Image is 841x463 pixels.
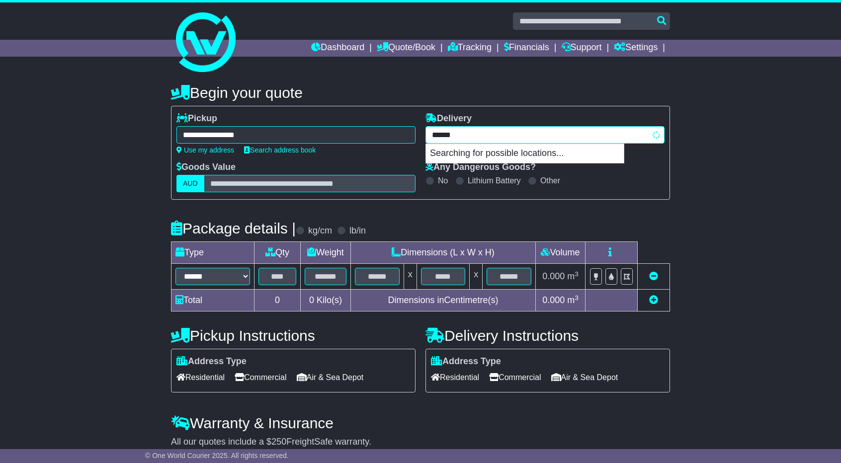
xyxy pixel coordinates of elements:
[425,162,536,173] label: Any Dangerous Goods?
[176,162,236,173] label: Goods Value
[425,126,665,144] typeahead: Please provide city
[349,226,366,236] label: lb/in
[271,437,286,447] span: 250
[540,176,560,185] label: Other
[567,295,579,305] span: m
[425,327,670,344] h4: Delivery Instructions
[425,113,472,124] label: Delivery
[575,294,579,302] sup: 3
[309,295,314,305] span: 0
[649,295,658,305] a: Add new item
[350,242,535,264] td: Dimensions (L x W x H)
[470,264,483,290] td: x
[431,370,479,385] span: Residential
[551,370,618,385] span: Air & Sea Depot
[426,144,624,163] p: Searching for possible locations...
[297,370,364,385] span: Air & Sea Depot
[404,264,417,290] td: x
[489,370,541,385] span: Commercial
[244,146,316,154] a: Search address book
[176,146,234,154] a: Use my address
[171,437,670,448] div: All our quotes include a $ FreightSafe warranty.
[171,84,670,101] h4: Begin your quote
[448,40,492,57] a: Tracking
[171,220,296,236] h4: Package details |
[614,40,658,57] a: Settings
[542,271,565,281] span: 0.000
[235,370,286,385] span: Commercial
[301,242,351,264] td: Weight
[176,356,247,367] label: Address Type
[171,415,670,431] h4: Warranty & Insurance
[567,271,579,281] span: m
[254,290,301,311] td: 0
[438,176,448,185] label: No
[171,242,254,264] td: Type
[171,327,416,344] h4: Pickup Instructions
[350,290,535,311] td: Dimensions in Centimetre(s)
[468,176,521,185] label: Lithium Battery
[649,271,658,281] a: Remove this item
[145,452,289,460] span: © One World Courier 2025. All rights reserved.
[311,40,364,57] a: Dashboard
[254,242,301,264] td: Qty
[575,270,579,278] sup: 3
[562,40,602,57] a: Support
[176,175,204,192] label: AUD
[301,290,351,311] td: Kilo(s)
[535,242,585,264] td: Volume
[176,113,217,124] label: Pickup
[542,295,565,305] span: 0.000
[377,40,435,57] a: Quote/Book
[504,40,549,57] a: Financials
[171,290,254,311] td: Total
[431,356,501,367] label: Address Type
[176,370,225,385] span: Residential
[308,226,332,236] label: kg/cm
